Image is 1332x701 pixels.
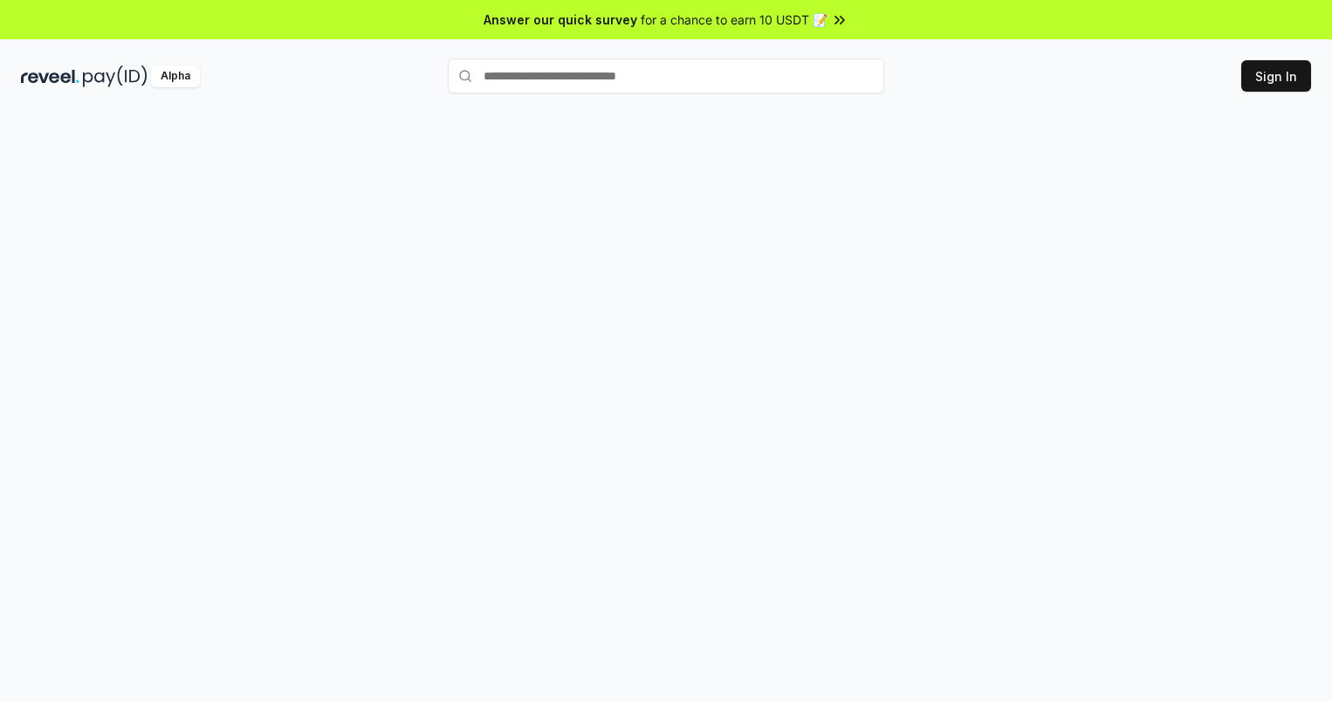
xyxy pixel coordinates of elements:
span: Answer our quick survey [484,10,637,29]
img: pay_id [83,65,148,87]
div: Alpha [151,65,200,87]
span: for a chance to earn 10 USDT 📝 [641,10,827,29]
img: reveel_dark [21,65,79,87]
button: Sign In [1241,60,1311,92]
